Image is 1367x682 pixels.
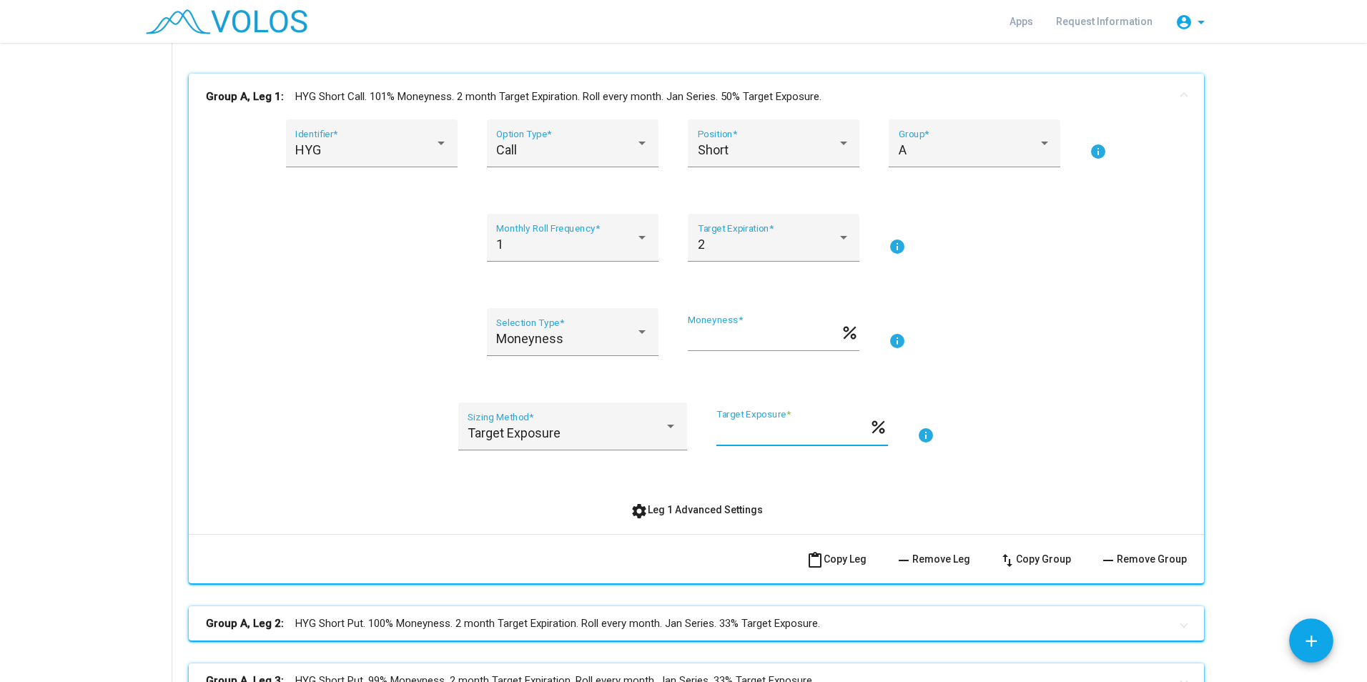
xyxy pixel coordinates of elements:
span: 1 [496,237,503,252]
button: Copy Group [987,546,1082,572]
mat-icon: info [889,238,906,255]
mat-icon: percent [869,417,888,434]
span: Copy Leg [806,553,867,565]
span: Request Information [1056,16,1153,27]
mat-icon: account_circle [1175,14,1193,31]
b: Group A, Leg 2: [206,616,284,632]
mat-icon: content_paste [806,552,824,569]
a: Apps [998,9,1045,34]
a: Request Information [1045,9,1164,34]
mat-icon: arrow_drop_down [1193,14,1210,31]
mat-expansion-panel-header: Group A, Leg 2:HYG Short Put. 100% Moneyness. 2 month Target Expiration. Roll every month. Jan Se... [189,606,1204,641]
mat-icon: add [1302,632,1321,651]
mat-panel-title: HYG Short Call. 101% Moneyness. 2 month Target Expiration. Roll every month. Jan Series. 50% Targ... [206,89,1170,105]
span: Short [698,142,729,157]
span: Apps [1010,16,1033,27]
span: Remove Group [1100,553,1187,565]
mat-icon: settings [631,503,648,520]
mat-icon: info [889,332,906,350]
button: Add icon [1289,618,1333,663]
mat-panel-title: HYG Short Put. 100% Moneyness. 2 month Target Expiration. Roll every month. Jan Series. 33% Targe... [206,616,1170,632]
button: Leg 1 Advanced Settings [619,497,774,523]
span: Copy Group [999,553,1071,565]
span: Call [496,142,517,157]
span: Leg 1 Advanced Settings [631,504,763,515]
div: Group A, Leg 1:HYG Short Call. 101% Moneyness. 2 month Target Expiration. Roll every month. Jan S... [189,119,1204,583]
mat-icon: remove [1100,552,1117,569]
mat-expansion-panel-header: Group A, Leg 1:HYG Short Call. 101% Moneyness. 2 month Target Expiration. Roll every month. Jan S... [189,74,1204,119]
span: 2 [698,237,705,252]
span: Target Exposure [468,425,561,440]
button: Remove Leg [884,546,982,572]
mat-icon: info [917,427,934,444]
span: HYG [295,142,321,157]
span: A [899,142,907,157]
button: Copy Leg [795,546,878,572]
span: Moneyness [496,331,563,346]
mat-icon: info [1090,143,1107,160]
mat-icon: percent [840,322,859,340]
mat-icon: swap_vert [999,552,1016,569]
button: Remove Group [1088,546,1198,572]
b: Group A, Leg 1: [206,89,284,105]
span: Remove Leg [895,553,970,565]
mat-icon: remove [895,552,912,569]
